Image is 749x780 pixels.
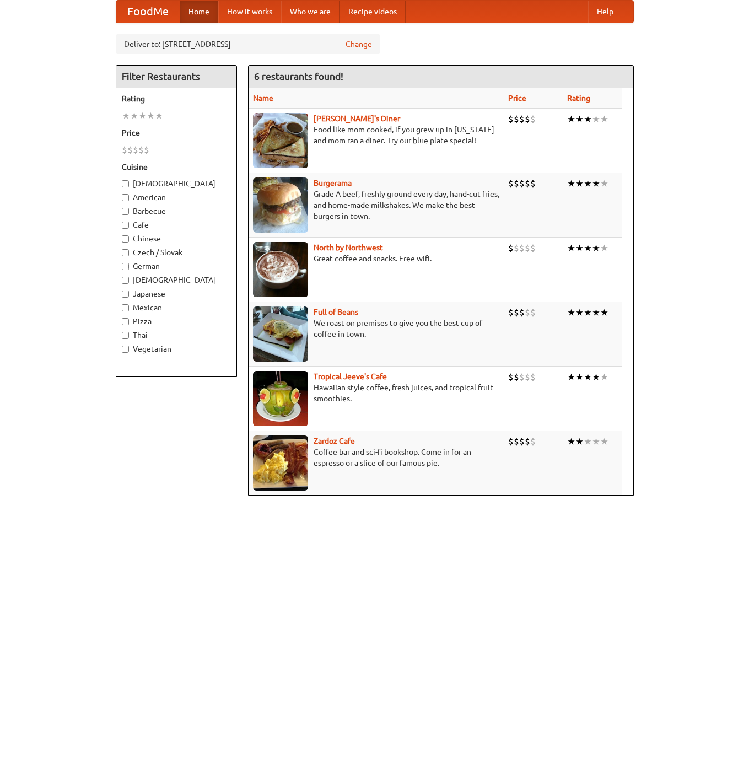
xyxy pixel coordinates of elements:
[530,371,536,383] li: $
[519,435,525,448] li: $
[514,113,519,125] li: $
[116,34,380,54] div: Deliver to: [STREET_ADDRESS]
[122,247,231,258] label: Czech / Slovak
[508,306,514,319] li: $
[253,242,308,297] img: north.jpg
[122,178,231,189] label: [DEMOGRAPHIC_DATA]
[592,435,600,448] li: ★
[122,318,129,325] input: Pizza
[122,291,129,298] input: Japanese
[584,306,592,319] li: ★
[122,263,129,270] input: German
[525,177,530,190] li: $
[530,435,536,448] li: $
[600,113,608,125] li: ★
[584,242,592,254] li: ★
[567,242,575,254] li: ★
[567,113,575,125] li: ★
[530,113,536,125] li: $
[600,177,608,190] li: ★
[346,39,372,50] a: Change
[508,94,526,103] a: Price
[122,206,231,217] label: Barbecue
[567,371,575,383] li: ★
[575,435,584,448] li: ★
[600,371,608,383] li: ★
[519,306,525,319] li: $
[122,235,129,243] input: Chinese
[253,382,499,404] p: Hawaiian style coffee, fresh juices, and tropical fruit smoothies.
[508,113,514,125] li: $
[130,110,138,122] li: ★
[147,110,155,122] li: ★
[314,308,358,316] b: Full of Beans
[530,306,536,319] li: $
[155,110,163,122] li: ★
[525,113,530,125] li: $
[122,288,231,299] label: Japanese
[584,113,592,125] li: ★
[122,249,129,256] input: Czech / Slovak
[122,110,130,122] li: ★
[340,1,406,23] a: Recipe videos
[254,71,343,82] ng-pluralize: 6 restaurants found!
[525,435,530,448] li: $
[600,306,608,319] li: ★
[122,180,129,187] input: [DEMOGRAPHIC_DATA]
[122,162,231,173] h5: Cuisine
[314,179,352,187] a: Burgerama
[530,242,536,254] li: $
[592,371,600,383] li: ★
[575,306,584,319] li: ★
[133,144,138,156] li: $
[514,435,519,448] li: $
[508,371,514,383] li: $
[122,261,231,272] label: German
[567,306,575,319] li: ★
[525,371,530,383] li: $
[122,277,129,284] input: [DEMOGRAPHIC_DATA]
[253,94,273,103] a: Name
[122,343,231,354] label: Vegetarian
[584,177,592,190] li: ★
[592,242,600,254] li: ★
[575,113,584,125] li: ★
[314,372,387,381] a: Tropical Jeeve's Cafe
[514,177,519,190] li: $
[122,192,231,203] label: American
[122,330,231,341] label: Thai
[575,371,584,383] li: ★
[122,332,129,339] input: Thai
[567,94,590,103] a: Rating
[122,93,231,104] h5: Rating
[314,114,400,123] a: [PERSON_NAME]'s Diner
[122,233,231,244] label: Chinese
[592,113,600,125] li: ★
[218,1,281,23] a: How it works
[253,189,499,222] p: Grade A beef, freshly ground every day, hand-cut fries, and home-made milkshakes. We make the bes...
[600,435,608,448] li: ★
[281,1,340,23] a: Who we are
[144,144,149,156] li: $
[314,437,355,445] a: Zardoz Cafe
[253,113,308,168] img: sallys.jpg
[253,435,308,491] img: zardoz.jpg
[519,371,525,383] li: $
[314,243,383,252] a: North by Northwest
[116,1,180,23] a: FoodMe
[600,242,608,254] li: ★
[253,253,499,264] p: Great coffee and snacks. Free wifi.
[575,242,584,254] li: ★
[122,275,231,286] label: [DEMOGRAPHIC_DATA]
[588,1,622,23] a: Help
[122,316,231,327] label: Pizza
[116,66,236,88] h4: Filter Restaurants
[592,177,600,190] li: ★
[575,177,584,190] li: ★
[122,304,129,311] input: Mexican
